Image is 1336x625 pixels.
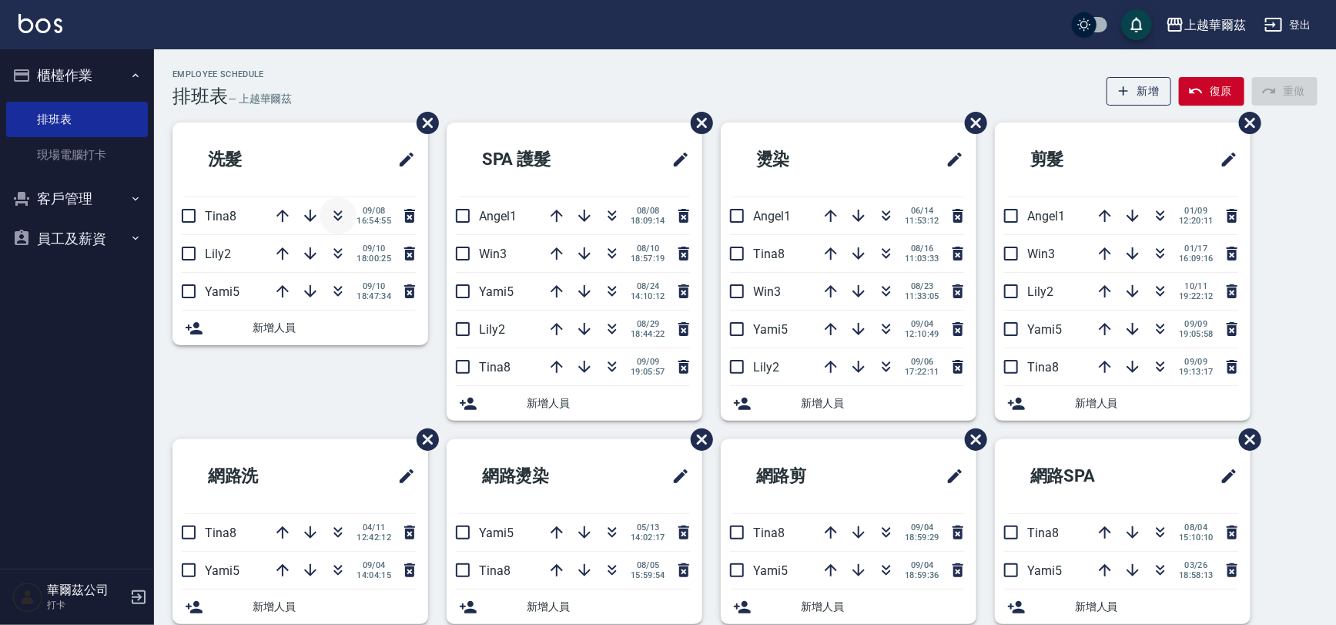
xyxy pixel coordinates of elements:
span: 14:04:15 [357,570,391,580]
div: 上越華爾茲 [1184,15,1246,35]
h2: 洗髮 [185,132,326,187]
span: 08/24 [631,281,665,291]
span: 16:54:55 [357,216,391,226]
button: 復原 [1179,77,1244,106]
span: Angel1 [753,209,791,223]
span: 新增人員 [527,599,690,615]
span: 19:05:57 [631,367,665,377]
span: 19:13:17 [1179,367,1214,377]
span: 09/04 [905,523,939,533]
span: Yami5 [753,322,788,337]
span: 18:47:34 [357,291,391,301]
span: 05/13 [631,523,665,533]
span: Tina8 [753,247,785,261]
h2: 網路燙染 [459,449,618,504]
button: save [1121,9,1152,40]
div: 新增人員 [995,590,1251,624]
span: 新增人員 [801,599,964,615]
span: Yami5 [1027,322,1062,337]
span: Win3 [1027,247,1055,261]
button: 客戶管理 [6,179,148,219]
span: 18:09:14 [631,216,665,226]
button: 員工及薪資 [6,219,148,259]
span: 03/26 [1179,560,1214,570]
span: 18:44:22 [631,329,665,339]
h2: Employee Schedule [172,69,292,79]
span: 刪除班表 [679,417,715,462]
span: 刪除班表 [953,417,989,462]
h3: 排班表 [172,86,228,107]
span: Yami5 [479,284,514,299]
div: 新增人員 [172,590,428,624]
span: 14:02:17 [631,533,665,543]
span: Tina8 [205,526,236,540]
span: 刪除班表 [679,100,715,146]
span: 12:20:11 [1179,216,1214,226]
span: Lily2 [753,360,779,375]
span: 08/04 [1179,523,1214,533]
div: 新增人員 [721,386,976,421]
h2: 網路洗 [185,449,335,504]
span: 08/16 [905,244,939,254]
span: 刪除班表 [1227,417,1264,462]
span: 11:33:05 [905,291,939,301]
span: 09/08 [357,206,391,216]
span: 新增人員 [527,395,690,412]
span: Tina8 [1027,360,1059,375]
span: 08/08 [631,206,665,216]
span: 修改班表的標題 [936,458,964,495]
span: 09/06 [905,357,939,367]
span: 刪除班表 [1227,100,1264,146]
span: 08/05 [631,560,665,570]
span: 08/23 [905,281,939,291]
span: Lily2 [205,247,231,261]
span: 14:10:12 [631,291,665,301]
span: 06/14 [905,206,939,216]
button: 上越華爾茲 [1160,9,1252,41]
span: 18:59:29 [905,533,939,543]
span: Tina8 [205,209,236,223]
span: 18:58:13 [1179,570,1214,580]
span: 09/04 [905,560,939,570]
span: Yami5 [479,526,514,540]
span: Yami5 [205,284,239,299]
img: Person [12,582,43,613]
span: 12:42:12 [357,533,391,543]
button: 櫃檯作業 [6,55,148,96]
button: 新增 [1107,77,1172,106]
span: 09/04 [905,319,939,329]
span: 09/04 [357,560,391,570]
span: 12:10:49 [905,329,939,339]
span: 新增人員 [801,395,964,412]
div: 新增人員 [447,590,702,624]
span: Angel1 [1027,209,1065,223]
span: 11:03:33 [905,254,939,264]
span: 18:57:19 [631,254,665,264]
span: 11:53:12 [905,216,939,226]
span: 修改班表的標題 [1210,458,1238,495]
span: 修改班表的標題 [662,458,690,495]
span: 10/11 [1179,281,1214,291]
a: 排班表 [6,102,148,137]
span: 19:22:12 [1179,291,1214,301]
span: Yami5 [205,563,239,578]
img: Logo [18,14,62,33]
span: Tina8 [753,526,785,540]
span: 新增人員 [253,599,416,615]
span: Tina8 [479,360,511,375]
h2: 剪髮 [1007,132,1149,187]
span: Yami5 [753,563,788,578]
span: Win3 [479,247,507,261]
span: 08/10 [631,244,665,254]
div: 新增人員 [721,590,976,624]
h6: — 上越華爾茲 [228,91,293,107]
h2: 燙染 [733,132,875,187]
span: 01/09 [1179,206,1214,216]
span: 15:59:54 [631,570,665,580]
span: 09/10 [357,281,391,291]
span: Lily2 [1027,284,1053,299]
span: 修改班表的標題 [936,141,964,178]
span: Tina8 [1027,526,1059,540]
p: 打卡 [47,598,126,612]
span: 18:59:36 [905,570,939,580]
